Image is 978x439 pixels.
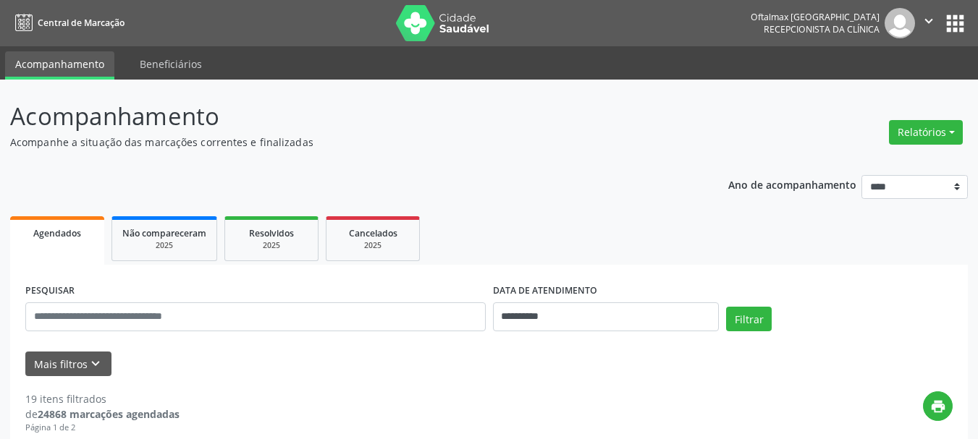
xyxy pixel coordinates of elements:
i: keyboard_arrow_down [88,356,104,372]
div: 19 itens filtrados [25,391,180,406]
button: Mais filtroskeyboard_arrow_down [25,351,111,377]
div: de [25,406,180,422]
span: Recepcionista da clínica [764,23,880,35]
div: 2025 [235,240,308,251]
label: PESQUISAR [25,280,75,302]
div: 2025 [337,240,409,251]
div: Oftalmax [GEOGRAPHIC_DATA] [751,11,880,23]
a: Acompanhamento [5,51,114,80]
img: img [885,8,915,38]
i:  [921,13,937,29]
p: Acompanhe a situação das marcações correntes e finalizadas [10,135,680,150]
i: print [930,398,946,414]
p: Ano de acompanhamento [728,175,856,193]
a: Beneficiários [130,51,212,77]
span: Não compareceram [122,227,206,239]
span: Cancelados [349,227,397,239]
button: Relatórios [889,120,963,145]
p: Acompanhamento [10,98,680,135]
button:  [915,8,943,38]
strong: 24868 marcações agendadas [38,407,180,421]
span: Agendados [33,227,81,239]
label: DATA DE ATENDIMENTO [493,280,597,302]
div: 2025 [122,240,206,251]
button: apps [943,11,968,36]
div: Página 1 de 2 [25,422,180,434]
button: Filtrar [726,307,772,331]
button: print [923,391,953,421]
span: Central de Marcação [38,17,125,29]
a: Central de Marcação [10,11,125,35]
span: Resolvidos [249,227,294,239]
